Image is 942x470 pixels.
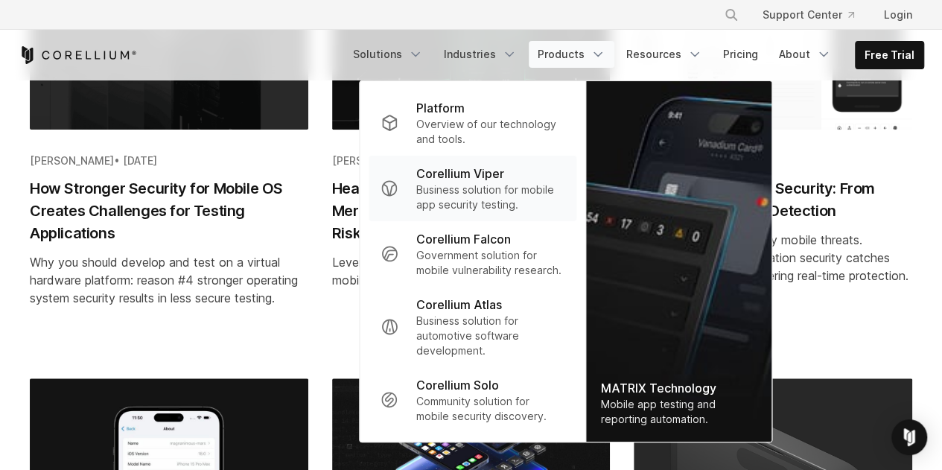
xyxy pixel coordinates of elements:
p: Overview of our technology and tools. [416,117,564,147]
a: Platform Overview of our technology and tools. [369,90,576,156]
div: MATRIX Technology [601,379,757,397]
a: About [770,41,840,68]
span: [PERSON_NAME] [332,154,416,167]
div: Mobile app testing and reporting automation. [601,397,757,427]
div: • [634,153,912,168]
p: Corellium Falcon [416,230,511,248]
span: [PERSON_NAME] [30,154,114,167]
a: Resources [617,41,711,68]
p: Government solution for mobile vulnerability research. [416,248,564,278]
a: Pricing [714,41,767,68]
a: Support Center [751,1,866,28]
div: Navigation Menu [344,41,924,69]
p: Corellium Viper [416,165,504,182]
h2: How Stronger Security for Mobile OS Creates Challenges for Testing Applications [30,177,308,244]
a: Free Trial [856,42,923,69]
div: Open Intercom Messenger [891,419,927,455]
p: Corellium Atlas [416,296,502,314]
a: Corellium Falcon Government solution for mobile vulnerability research. [369,221,576,287]
a: Industries [435,41,526,68]
a: Login [872,1,924,28]
div: • [30,153,308,168]
h2: Healthcare Mobile App Development: Mergers and Acquisitions Increase Risks [332,177,611,244]
span: [DATE] [123,154,157,167]
div: • [332,153,611,168]
div: Leverage a virtual hardware platform for thorough mobile app testing for data leakage and exposure [332,253,611,289]
a: Corellium Home [19,46,137,64]
button: Search [718,1,745,28]
div: Static analysis misses key mobile threats. Corellium’s runtime application security catches what ... [634,231,912,285]
div: Why you should develop and test on a virtual hardware platform: reason #4 stronger operating syst... [30,253,308,307]
a: Corellium Solo Community solution for mobile security discovery. [369,367,576,433]
div: Navigation Menu [706,1,924,28]
a: Corellium Atlas Business solution for automotive software development. [369,287,576,367]
a: Solutions [344,41,432,68]
h2: Runtime Application Security: From ASPM to Real-Time Detection [634,177,912,222]
p: Business solution for mobile app security testing. [416,182,564,212]
p: Platform [416,99,465,117]
p: Corellium Solo [416,376,499,394]
img: Matrix_WebNav_1x [586,81,772,442]
a: Products [529,41,614,68]
a: Corellium Viper Business solution for mobile app security testing. [369,156,576,221]
p: Business solution for automotive software development. [416,314,564,358]
a: MATRIX Technology Mobile app testing and reporting automation. [586,81,772,442]
p: Community solution for mobile security discovery. [416,394,564,424]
